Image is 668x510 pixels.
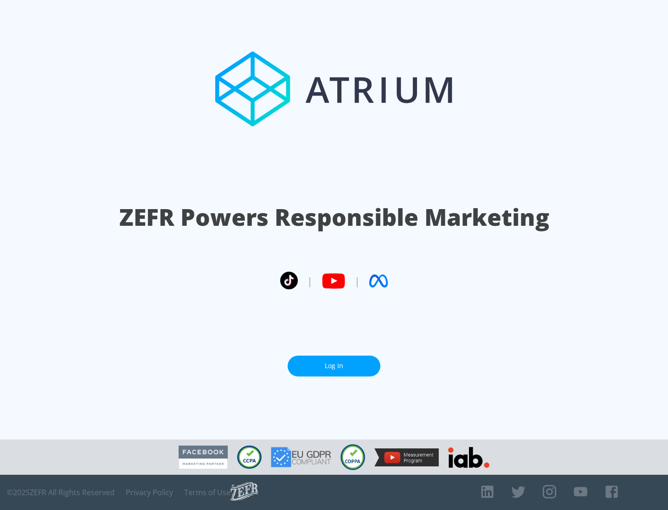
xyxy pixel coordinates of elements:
span: © 2025 ZEFR All Rights Reserved [7,488,115,497]
img: Facebook Marketing Partner [179,446,228,469]
span: | [307,274,313,288]
img: IAB [448,447,489,468]
img: GDPR Compliant [271,447,331,467]
a: Terms of Use [184,488,231,497]
img: CCPA Compliant [237,446,262,469]
img: YouTube Measurement Program [374,448,439,466]
img: COPPA Compliant [340,444,365,470]
a: Privacy Policy [126,488,173,497]
span: | [354,274,360,288]
a: Log In [288,356,380,376]
h1: ZEFR Powers Responsible Marketing [119,201,549,233]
